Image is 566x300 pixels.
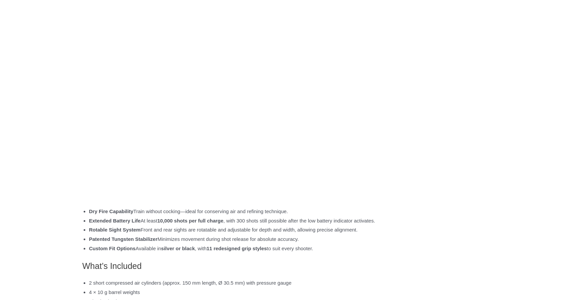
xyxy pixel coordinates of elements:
li: Minimizes movement during shot release for absolute accuracy. [89,235,484,244]
li: Train without cocking—ideal for conserving air and refining technique. [89,207,484,216]
strong: Rotable Sight System [89,227,140,233]
strong: 11 redesigned grip styles [207,246,267,251]
li: Available in , with to suit every shooter. [89,244,484,253]
strong: Custom Fit Options [89,246,135,251]
h3: What’s Included [82,261,484,272]
strong: silver or black [161,246,195,251]
strong: 10,000 shots per full charge [157,218,223,223]
li: At least , with 300 shots still possible after the low battery indicator activates. [89,216,484,226]
strong: Dry Fire Capability [89,208,133,214]
strong: Extended Battery Life [89,218,140,223]
strong: Patented Tungsten Stabilizer [89,236,158,242]
li: 4 × 10 g barrel weights [89,288,484,297]
li: 2 short compressed air cylinders (approx. 150 mm length, Ø 30.5 mm) with pressure gauge [89,278,484,288]
li: Front and rear sights are rotatable and adjustable for depth and width, allowing precise alignment. [89,225,484,235]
